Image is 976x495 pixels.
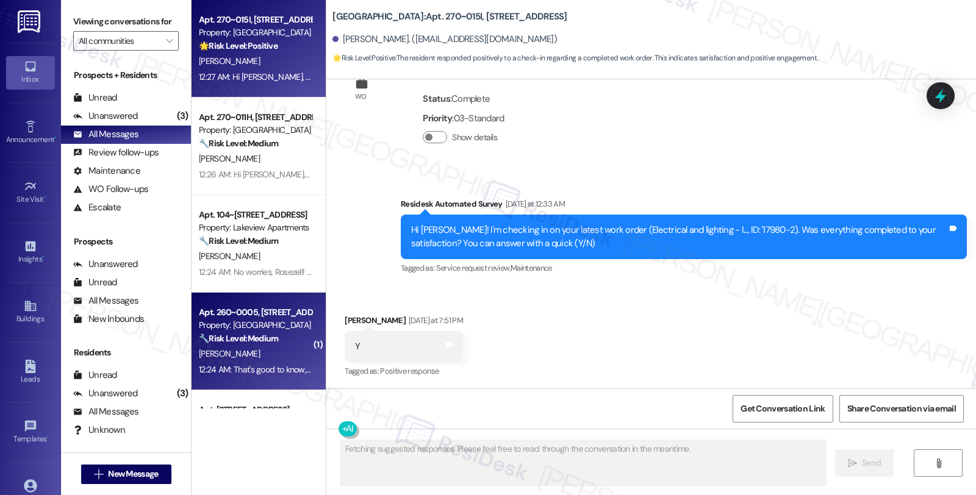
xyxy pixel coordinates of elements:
[423,112,452,124] b: Priority
[511,263,552,273] span: Maintenance
[345,362,463,380] div: Tagged as:
[42,253,44,262] span: •
[6,356,55,389] a: Leads
[79,31,159,51] input: All communities
[73,258,138,271] div: Unanswered
[401,259,967,277] div: Tagged as:
[6,176,55,209] a: Site Visit •
[73,128,138,141] div: All Messages
[94,469,103,479] i: 
[6,236,55,269] a: Insights •
[436,263,511,273] span: Service request review ,
[423,90,504,109] div: : Complete
[73,183,148,196] div: WO Follow-ups
[54,134,56,142] span: •
[199,348,260,359] span: [PERSON_NAME]
[61,346,191,359] div: Residents
[423,93,450,105] b: Status
[47,433,49,441] span: •
[73,12,179,31] label: Viewing conversations for
[847,402,956,415] span: Share Conversation via email
[199,319,312,332] div: Property: [GEOGRAPHIC_DATA]
[73,369,117,382] div: Unread
[174,107,192,126] div: (3)
[73,110,138,123] div: Unanswered
[199,124,312,137] div: Property: [GEOGRAPHIC_DATA]
[73,387,138,400] div: Unanswered
[199,138,278,149] strong: 🔧 Risk Level: Medium
[199,13,312,26] div: Apt. 270~015I, [STREET_ADDRESS]
[332,52,817,65] span: : The resident responded positively to a check-in regarding a completed work order. This indicate...
[401,198,967,215] div: Residesk Automated Survey
[199,208,312,221] div: Apt. 104~[STREET_ADDRESS]
[199,26,312,39] div: Property: [GEOGRAPHIC_DATA]
[6,56,55,89] a: Inbox
[174,384,192,403] div: (3)
[61,235,191,248] div: Prospects
[73,276,117,289] div: Unread
[73,313,144,326] div: New Inbounds
[411,224,947,250] div: Hi [PERSON_NAME]! I'm checking in on your latest work order (Electrical and lighting - I..., ID: ...
[73,294,138,307] div: All Messages
[332,33,557,46] div: [PERSON_NAME]. ([EMAIL_ADDRESS][DOMAIN_NAME])
[199,40,278,51] strong: 🌟 Risk Level: Positive
[199,364,540,375] div: 12:24 AM: That's good to know, thanks for the update! Is there anything else I can assist you with?
[73,424,125,436] div: Unknown
[199,235,278,246] strong: 🔧 Risk Level: Medium
[835,449,894,477] button: Send
[332,10,567,23] b: [GEOGRAPHIC_DATA]: Apt. 270~015I, [STREET_ADDRESS]
[6,416,55,449] a: Templates •
[199,153,260,164] span: [PERSON_NAME]
[108,468,158,480] span: New Message
[452,131,497,144] label: Show details
[73,405,138,418] div: All Messages
[73,91,117,104] div: Unread
[741,402,825,415] span: Get Conversation Link
[73,165,140,177] div: Maintenance
[345,314,463,331] div: [PERSON_NAME]
[503,198,565,210] div: [DATE] at 12:33 AM
[199,251,260,262] span: [PERSON_NAME]
[380,366,439,376] span: Positive response
[44,193,46,202] span: •
[73,201,121,214] div: Escalate
[355,90,367,103] div: WO
[355,340,360,353] div: Y
[862,457,881,469] span: Send
[81,465,171,484] button: New Message
[199,333,278,344] strong: 🔧 Risk Level: Medium
[18,10,43,33] img: ResiDesk Logo
[199,404,312,416] div: Apt. [STREET_ADDRESS]
[423,109,504,128] div: : 03-Standard
[406,314,463,327] div: [DATE] at 7:51 PM
[332,53,395,63] strong: 🌟 Risk Level: Positive
[199,221,312,234] div: Property: Lakeview Apartments
[199,111,312,124] div: Apt. 270~011H, [STREET_ADDRESS]
[73,146,159,159] div: Review follow-ups
[934,458,943,468] i: 
[6,296,55,329] a: Buildings
[199,266,650,277] div: 12:24 AM: No worries, Rosezell! Glad you saw the update and are having a great day too! Let me kn...
[199,306,312,319] div: Apt. 260~0005, [STREET_ADDRESS]
[848,458,857,468] i: 
[839,395,964,422] button: Share Conversation via email
[733,395,833,422] button: Get Conversation Link
[166,36,173,46] i: 
[61,69,191,82] div: Prospects + Residents
[199,55,260,66] span: [PERSON_NAME]
[340,440,826,486] textarea: Fetching suggested responses. Please feel free to read through the conversation in the meantime.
